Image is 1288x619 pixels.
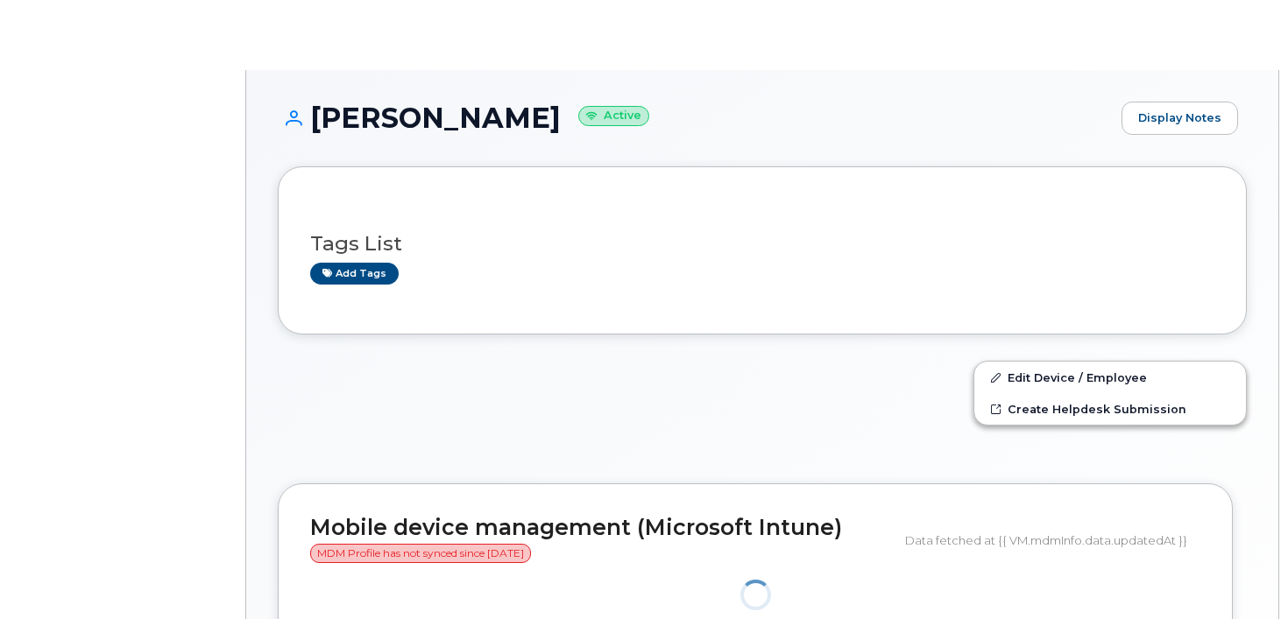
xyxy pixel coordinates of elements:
a: Edit Device / Employee [974,362,1246,393]
h1: [PERSON_NAME] [278,102,1113,133]
h3: Tags List [310,233,1214,255]
a: Display Notes [1122,102,1238,135]
h2: Mobile device management (Microsoft Intune) [310,516,892,564]
a: Add tags [310,263,399,285]
a: Create Helpdesk Submission [974,393,1246,425]
div: Data fetched at {{ VM.mdmInfo.data.updatedAt }} [905,524,1200,557]
small: Active [578,106,649,126]
span: MDM Profile has not synced since [DATE] [310,544,531,563]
